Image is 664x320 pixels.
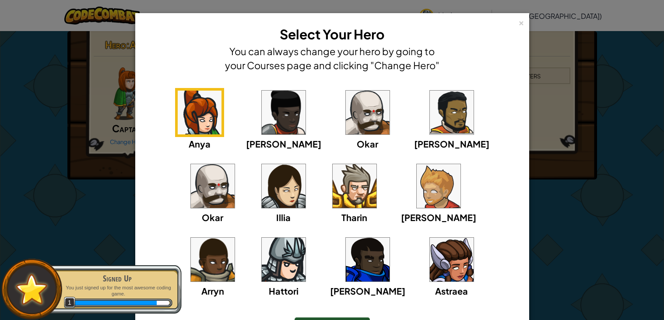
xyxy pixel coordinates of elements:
[330,285,405,296] span: [PERSON_NAME]
[64,297,76,309] span: 1
[12,270,52,309] img: default.png
[191,238,235,281] img: portrait.png
[333,164,376,208] img: portrait.png
[262,91,306,134] img: portrait.png
[276,212,291,223] span: Illia
[201,285,224,296] span: Arryn
[435,285,468,296] span: Astraea
[191,164,235,208] img: portrait.png
[223,44,442,72] h4: You can always change your hero by going to your Courses page and clicking "Change Hero"
[269,285,299,296] span: Hattori
[62,285,172,297] p: You just signed up for the most awesome coding game.
[414,138,489,149] span: [PERSON_NAME]
[202,212,223,223] span: Okar
[401,212,476,223] span: [PERSON_NAME]
[346,238,390,281] img: portrait.png
[262,164,306,208] img: portrait.png
[357,138,378,149] span: Okar
[346,91,390,134] img: portrait.png
[518,17,524,26] div: ×
[430,238,474,281] img: portrait.png
[246,138,321,149] span: [PERSON_NAME]
[178,91,221,134] img: portrait.png
[430,91,474,134] img: portrait.png
[341,212,367,223] span: Tharin
[262,238,306,281] img: portrait.png
[417,164,460,208] img: portrait.png
[223,25,442,44] h3: Select Your Hero
[62,272,172,285] div: Signed Up
[189,138,211,149] span: Anya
